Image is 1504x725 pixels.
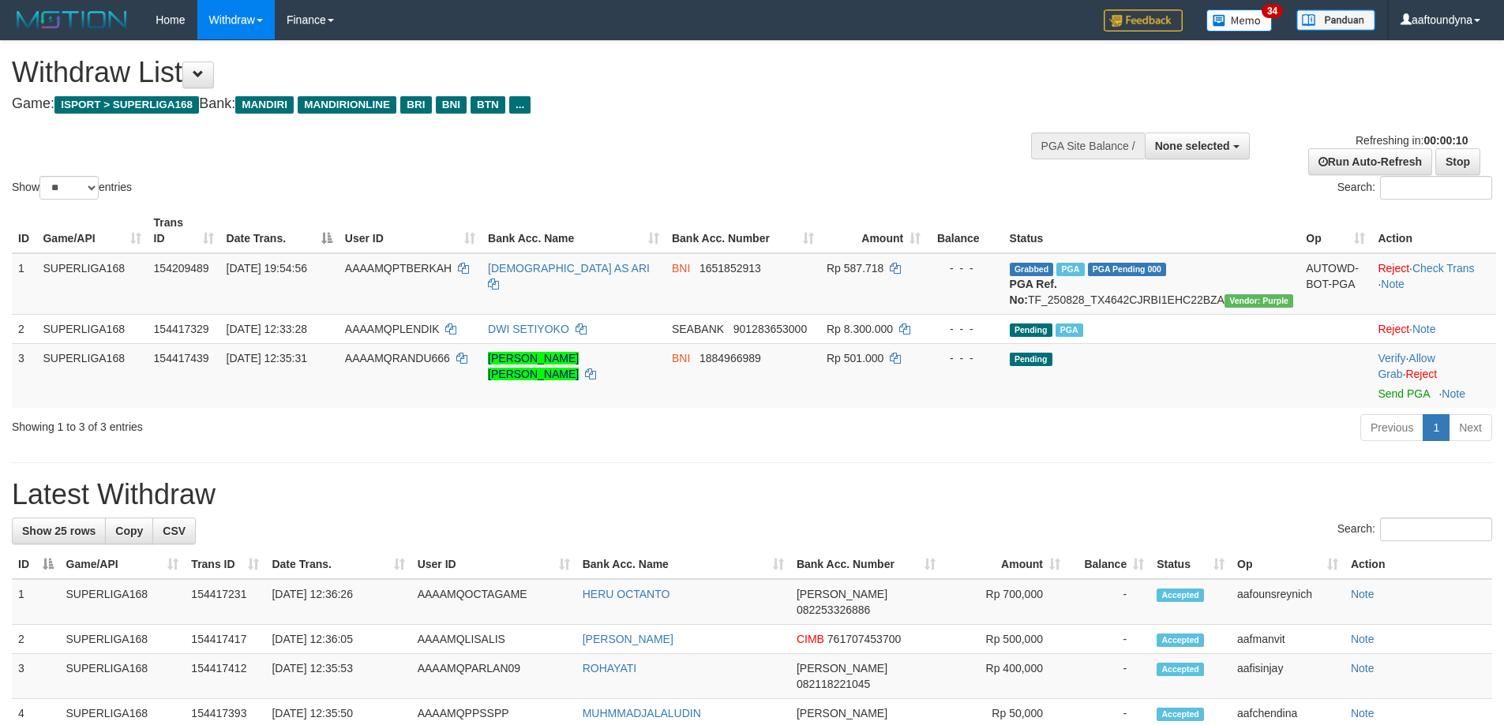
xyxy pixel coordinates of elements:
[1010,263,1054,276] span: Grabbed
[827,633,901,645] span: Copy 761707453700 to clipboard
[1423,134,1468,147] strong: 00:00:10
[12,413,615,435] div: Showing 1 to 3 of 3 entries
[60,579,186,625] td: SUPERLIGA168
[1356,134,1468,147] span: Refreshing in:
[1351,662,1375,675] a: Note
[12,57,987,88] h1: Withdraw List
[36,314,147,343] td: SUPERLIGA168
[1300,253,1371,315] td: AUTOWD-BOT-PGA
[12,343,36,408] td: 3
[827,352,883,364] span: Rp 501.000
[265,625,411,654] td: [DATE] 12:36:05
[1351,707,1375,719] a: Note
[235,96,294,114] span: MANDIRI
[152,518,196,544] a: CSV
[797,604,870,616] span: Copy 082253326886 to clipboard
[672,262,690,275] span: BNI
[411,625,576,654] td: AAAAMQLISALIS
[1345,550,1492,579] th: Action
[411,654,576,699] td: AAAAMQPARLAN09
[576,550,790,579] th: Bank Acc. Name: activate to sort column ascending
[820,208,927,253] th: Amount: activate to sort column ascending
[154,262,209,275] span: 154209489
[942,625,1067,654] td: Rp 500,000
[827,262,883,275] span: Rp 587.718
[12,96,987,112] h4: Game: Bank:
[1262,4,1283,18] span: 34
[666,208,820,253] th: Bank Acc. Number: activate to sort column ascending
[482,208,666,253] th: Bank Acc. Name: activate to sort column ascending
[933,321,996,337] div: - - -
[933,260,996,276] div: - - -
[1010,323,1052,337] span: Pending
[1337,518,1492,541] label: Search:
[1067,625,1150,654] td: -
[400,96,431,114] span: BRI
[488,262,650,275] a: [DEMOGRAPHIC_DATA] AS ARI
[1300,208,1371,253] th: Op: activate to sort column ascending
[12,253,36,315] td: 1
[1067,654,1150,699] td: -
[345,352,450,364] span: AAAAMQRANDU666
[60,550,186,579] th: Game/API: activate to sort column ascending
[1010,353,1052,366] span: Pending
[797,678,870,690] span: Copy 082118221045 to clipboard
[1378,262,1409,275] a: Reject
[699,352,761,364] span: Copy 1884966989 to clipboard
[36,253,147,315] td: SUPERLIGA168
[12,176,132,200] label: Show entries
[1010,278,1057,306] b: PGA Ref. No:
[733,323,807,335] span: Copy 901283653000 to clipboard
[227,262,307,275] span: [DATE] 19:54:56
[1378,387,1429,400] a: Send PGA
[1231,550,1345,579] th: Op: activate to sort column ascending
[1412,323,1436,335] a: Note
[797,633,824,645] span: CIMB
[148,208,220,253] th: Trans ID: activate to sort column ascending
[1296,9,1375,31] img: panduan.png
[672,352,690,364] span: BNI
[1003,253,1300,315] td: TF_250828_TX4642CJRBI1EHC22BZA
[1003,208,1300,253] th: Status
[1225,294,1293,308] span: Vendor URL: https://trx4.1velocity.biz
[227,323,307,335] span: [DATE] 12:33:28
[220,208,339,253] th: Date Trans.: activate to sort column descending
[436,96,467,114] span: BNI
[1056,323,1083,337] span: Marked by aafsengchandara
[790,550,942,579] th: Bank Acc. Number: activate to sort column ascending
[60,654,186,699] td: SUPERLIGA168
[12,518,106,544] a: Show 25 rows
[265,579,411,625] td: [DATE] 12:36:26
[1442,387,1465,400] a: Note
[185,654,265,699] td: 154417412
[265,550,411,579] th: Date Trans.: activate to sort column ascending
[54,96,199,114] span: ISPORT > SUPERLIGA168
[672,323,724,335] span: SEABANK
[185,579,265,625] td: 154417231
[797,707,887,719] span: [PERSON_NAME]
[115,525,143,537] span: Copy
[1371,314,1496,343] td: ·
[1371,343,1496,408] td: · ·
[12,208,36,253] th: ID
[583,633,673,645] a: [PERSON_NAME]
[1145,133,1250,159] button: None selected
[1088,263,1167,276] span: PGA Pending
[1155,140,1230,152] span: None selected
[1423,414,1450,441] a: 1
[12,550,60,579] th: ID: activate to sort column descending
[1206,9,1273,32] img: Button%20Memo.svg
[1231,654,1345,699] td: aafisinjay
[1412,262,1475,275] a: Check Trans
[1435,148,1480,175] a: Stop
[1157,663,1204,676] span: Accepted
[1378,352,1435,380] a: Allow Grab
[298,96,396,114] span: MANDIRIONLINE
[933,350,996,366] div: - - -
[345,262,452,275] span: AAAAMQPTBERKAH
[345,323,440,335] span: AAAAMQPLENDIK
[699,262,761,275] span: Copy 1651852913 to clipboard
[1157,633,1204,647] span: Accepted
[12,654,60,699] td: 3
[1157,589,1204,602] span: Accepted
